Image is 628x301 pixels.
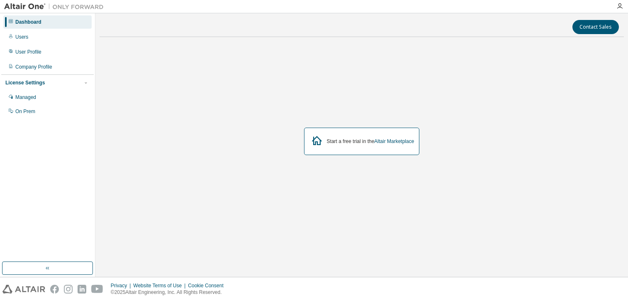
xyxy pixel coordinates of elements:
[15,19,41,25] div: Dashboard
[2,285,45,294] img: altair_logo.svg
[5,79,45,86] div: License Settings
[111,282,133,289] div: Privacy
[64,285,73,294] img: instagram.svg
[50,285,59,294] img: facebook.svg
[15,108,35,115] div: On Prem
[4,2,108,11] img: Altair One
[15,94,36,101] div: Managed
[15,34,28,40] div: Users
[111,289,229,296] p: © 2025 Altair Engineering, Inc. All Rights Reserved.
[15,64,52,70] div: Company Profile
[374,138,414,144] a: Altair Marketplace
[327,138,414,145] div: Start a free trial in the
[78,285,86,294] img: linkedin.svg
[188,282,228,289] div: Cookie Consent
[15,49,41,55] div: User Profile
[572,20,619,34] button: Contact Sales
[91,285,103,294] img: youtube.svg
[133,282,188,289] div: Website Terms of Use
